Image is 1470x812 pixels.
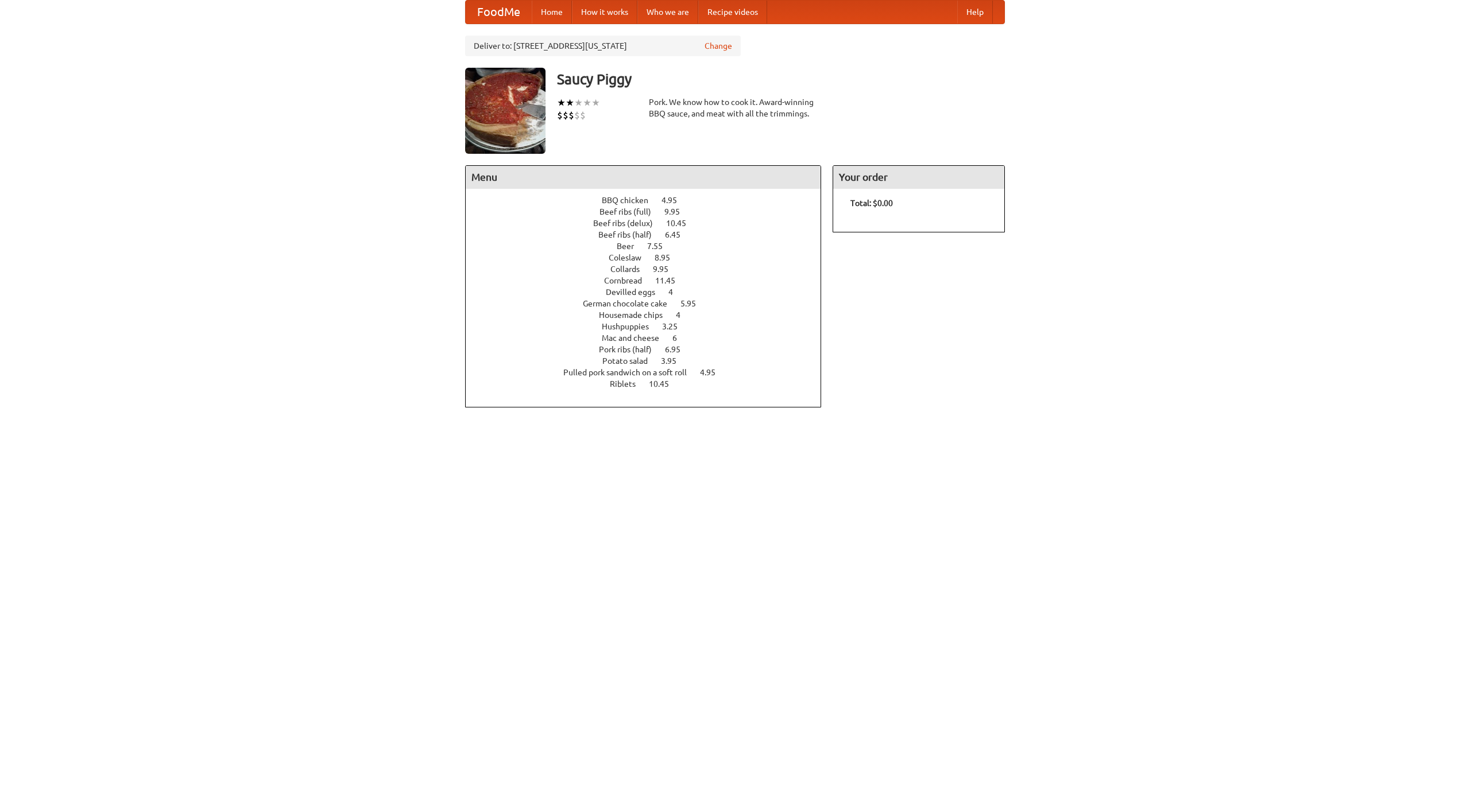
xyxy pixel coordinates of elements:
a: FoodMe [466,1,532,24]
a: Change [705,40,732,52]
span: 9.95 [664,207,691,216]
h3: Saucy Piggy [557,68,1005,91]
a: Cornbread 11.45 [604,276,697,285]
span: 4 [676,310,692,320]
span: Hushpuppies [602,322,660,331]
span: 10.45 [666,219,698,228]
span: 6.45 [665,230,692,239]
a: Hushpuppies 3.25 [602,322,699,331]
span: 10.45 [649,379,680,388]
a: Potato salad 3.95 [602,356,698,366]
span: German chocolate cake [583,299,679,308]
span: Pork ribs (half) [599,345,663,354]
a: Riblets 10.45 [610,379,690,388]
a: Help [957,1,993,24]
span: Cornbread [604,276,653,285]
a: Beef ribs (half) 6.45 [598,230,702,239]
a: German chocolate cake 5.95 [583,299,717,308]
span: Beef ribs (half) [598,230,663,239]
a: Pork ribs (half) 6.95 [599,345,702,354]
a: Recipe videos [698,1,767,24]
li: $ [563,109,568,122]
a: Who we are [637,1,698,24]
li: ★ [574,96,583,109]
span: 3.95 [661,356,688,366]
span: Housemade chips [599,310,674,320]
b: Total: $0.00 [850,199,893,208]
span: 4 [668,287,684,297]
a: Mac and cheese 6 [602,333,698,343]
span: Devilled eggs [606,287,667,297]
span: 9.95 [653,265,680,274]
a: Housemade chips 4 [599,310,702,320]
div: Pork. We know how to cook it. Award-winning BBQ sauce, and meat with all the trimmings. [649,96,821,119]
span: Potato salad [602,356,659,366]
li: $ [580,109,586,122]
span: 6 [672,333,688,343]
div: Deliver to: [STREET_ADDRESS][US_STATE] [465,36,741,56]
li: ★ [557,96,566,109]
li: ★ [566,96,574,109]
a: How it works [572,1,637,24]
li: $ [568,109,574,122]
span: 7.55 [647,242,674,251]
span: 4.95 [661,196,688,205]
span: 11.45 [655,276,687,285]
li: ★ [591,96,600,109]
span: Beef ribs (full) [599,207,663,216]
span: Mac and cheese [602,333,671,343]
h4: Menu [466,166,821,189]
a: Devilled eggs 4 [606,287,694,297]
span: Riblets [610,379,647,388]
span: 3.25 [662,322,689,331]
a: Home [532,1,572,24]
img: angular.jpg [465,68,546,154]
li: ★ [583,96,591,109]
span: Coleslaw [609,253,653,262]
a: Coleslaw 8.95 [609,253,691,262]
a: Pulled pork sandwich on a soft roll 4.95 [563,368,737,377]
span: Collards [610,265,651,274]
li: $ [557,109,563,122]
a: Beef ribs (delux) 10.45 [593,219,707,228]
a: Beer 7.55 [617,242,684,251]
span: Beer [617,242,645,251]
a: Beef ribs (full) 9.95 [599,207,701,216]
span: BBQ chicken [602,196,660,205]
span: 6.95 [665,345,692,354]
span: Beef ribs (delux) [593,219,664,228]
span: 8.95 [655,253,682,262]
a: Collards 9.95 [610,265,690,274]
span: Pulled pork sandwich on a soft roll [563,368,698,377]
li: $ [574,109,580,122]
h4: Your order [833,166,1004,189]
span: 4.95 [700,368,727,377]
a: BBQ chicken 4.95 [602,196,698,205]
span: 5.95 [680,299,707,308]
